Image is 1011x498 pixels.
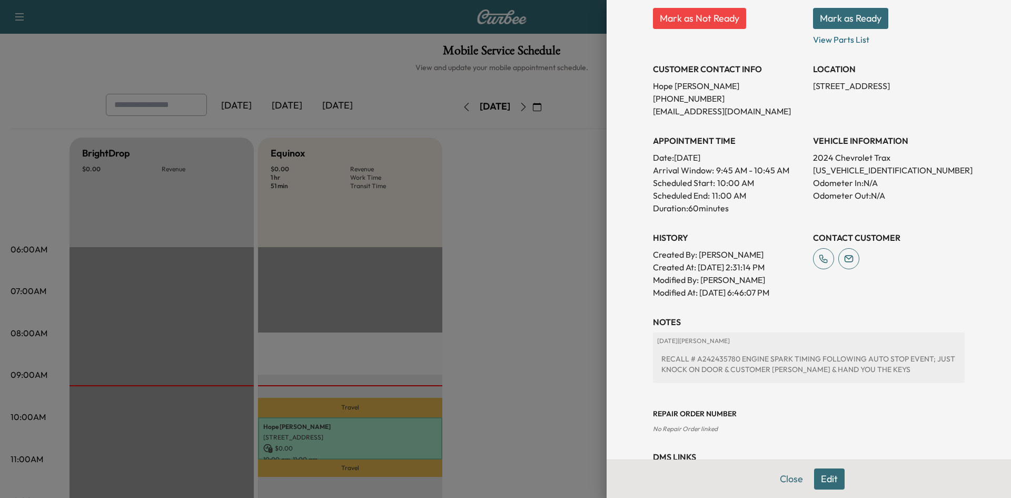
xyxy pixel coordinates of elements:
p: Odometer In: N/A [813,177,965,189]
h3: APPOINTMENT TIME [653,134,805,147]
p: Modified At : [DATE] 6:46:07 PM [653,286,805,299]
p: View Parts List [813,29,965,46]
p: [STREET_ADDRESS] [813,80,965,92]
p: Created By : [PERSON_NAME] [653,248,805,261]
h3: DMS Links [653,451,965,463]
p: 10:00 AM [717,177,754,189]
p: [US_VEHICLE_IDENTIFICATION_NUMBER] [813,164,965,177]
p: [PHONE_NUMBER] [653,92,805,105]
h3: LOCATION [813,63,965,75]
p: Arrival Window: [653,164,805,177]
p: Duration: 60 minutes [653,202,805,214]
p: 2024 Chevrolet Trax [813,151,965,164]
p: Odometer Out: N/A [813,189,965,202]
p: [EMAIL_ADDRESS][DOMAIN_NAME] [653,105,805,118]
h3: Repair Order number [653,408,965,419]
h3: CUSTOMER CONTACT INFO [653,63,805,75]
button: Mark as Ready [813,8,888,29]
button: Close [773,468,810,490]
p: 11:00 AM [712,189,746,202]
p: Date: [DATE] [653,151,805,164]
p: Modified By : [PERSON_NAME] [653,274,805,286]
button: Mark as Not Ready [653,8,746,29]
span: 9:45 AM - 10:45 AM [716,164,789,177]
h3: NOTES [653,316,965,328]
h3: VEHICLE INFORMATION [813,134,965,147]
span: No Repair Order linked [653,425,718,433]
p: Hope [PERSON_NAME] [653,80,805,92]
div: RECALL # A242435780 ENGINE SPARK TIMING FOLLOWING AUTO STOP EVENT; JUST KNOCK ON DOOR & CUSTOMER ... [657,349,960,379]
button: Edit [814,468,845,490]
p: Scheduled End: [653,189,710,202]
h3: CONTACT CUSTOMER [813,231,965,244]
p: Scheduled Start: [653,177,715,189]
h3: History [653,231,805,244]
p: [DATE] | [PERSON_NAME] [657,337,960,345]
p: Created At : [DATE] 2:31:14 PM [653,261,805,274]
